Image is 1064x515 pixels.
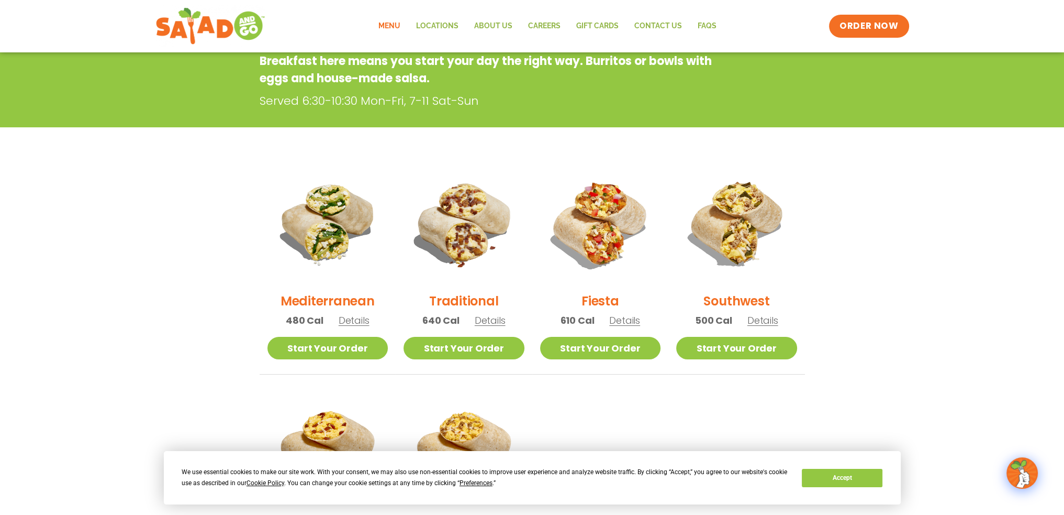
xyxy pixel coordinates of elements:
[339,314,369,327] span: Details
[466,14,520,38] a: About Us
[371,14,408,38] a: Menu
[371,14,724,38] nav: Menu
[703,292,769,310] h2: Southwest
[182,467,789,489] div: We use essential cookies to make our site work. With your consent, we may also use non-essential ...
[609,314,640,327] span: Details
[260,52,721,87] p: Breakfast here means you start your day the right way. Burritos or bowls with eggs and house-made...
[267,337,388,359] a: Start Your Order
[626,14,690,38] a: Contact Us
[540,163,661,284] img: Product photo for Fiesta
[839,20,898,32] span: ORDER NOW
[520,14,568,38] a: Careers
[695,313,732,327] span: 500 Cal
[155,5,266,47] img: new-SAG-logo-768×292
[690,14,724,38] a: FAQs
[1007,458,1037,488] img: wpChatIcon
[460,479,492,487] span: Preferences
[260,92,725,109] p: Served 6:30-10:30 Mon-Fri, 7-11 Sat-Sun
[404,390,524,511] img: Product photo for Turkey Sausage, Egg & Cheese
[429,292,498,310] h2: Traditional
[408,14,466,38] a: Locations
[247,479,284,487] span: Cookie Policy
[802,469,882,487] button: Accept
[267,163,388,284] img: Product photo for Mediterranean Breakfast Burrito
[676,163,797,284] img: Product photo for Southwest
[286,313,323,327] span: 480 Cal
[404,337,524,359] a: Start Your Order
[540,337,661,359] a: Start Your Order
[561,313,595,327] span: 610 Cal
[164,451,901,505] div: Cookie Consent Prompt
[829,15,909,38] a: ORDER NOW
[581,292,619,310] h2: Fiesta
[568,14,626,38] a: GIFT CARDS
[422,313,460,327] span: 640 Cal
[281,292,375,310] h2: Mediterranean
[475,314,506,327] span: Details
[267,390,388,511] img: Product photo for Bacon, Egg & Cheese
[676,337,797,359] a: Start Your Order
[404,163,524,284] img: Product photo for Traditional
[747,314,778,327] span: Details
